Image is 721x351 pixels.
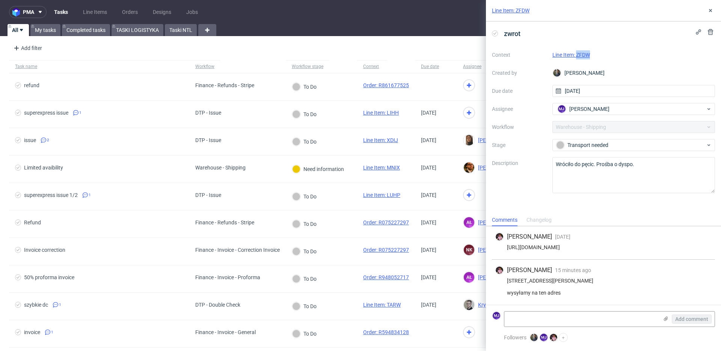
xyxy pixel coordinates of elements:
a: My tasks [30,24,60,36]
button: + [559,333,568,342]
div: Limited avaibility [24,165,63,171]
div: Workflow [195,64,214,70]
div: To Do [292,330,317,338]
a: Orders [118,6,142,18]
span: Due date [421,64,451,70]
textarea: Wróciło do pęcic. Prośba o dyspo. [552,157,715,193]
span: [DATE] [421,192,436,198]
a: Taski NTL [165,24,197,36]
div: To Do [292,138,317,146]
label: Due date [492,86,546,95]
label: Workflow [492,123,546,132]
div: To Do [292,83,317,91]
a: TASKI LOGISTYKA [112,24,163,36]
figcaption: MJ [540,334,548,341]
span: Krystian Gaza [475,302,511,308]
div: [URL][DOMAIN_NAME] [495,244,712,250]
span: Task name [15,64,183,70]
span: [DATE] [421,247,436,253]
div: DTP - Double Check [195,302,240,308]
div: DTP - Issue [195,137,221,143]
div: Finance - Refunds - Stripe [195,82,254,88]
a: Line Item: XDIJ [363,137,398,143]
a: Line Item: TARW [363,302,401,308]
span: [DATE] [421,110,436,116]
img: Aleks Ziemkowski [496,233,503,241]
div: Warehouse - Shipping [195,165,246,171]
a: Order: R594834128 [363,329,409,335]
img: Aleks Ziemkowski [550,334,557,341]
span: [PERSON_NAME] [475,274,518,280]
div: 50% proforma invoice [24,274,74,280]
div: To Do [292,275,317,283]
span: [DATE] [421,165,436,171]
img: Maciej Sobola [530,334,538,341]
a: Order: R075227297 [363,247,409,253]
div: To Do [292,247,317,256]
span: [PERSON_NAME] [475,247,518,253]
div: To Do [292,192,317,201]
div: DTP - Issue [195,192,221,198]
div: Invoice correction [24,247,65,253]
div: Transport needed [556,141,706,149]
div: invoice [24,329,40,335]
div: To Do [292,220,317,228]
div: refund [24,82,39,88]
label: Context [492,50,546,59]
label: Stage [492,141,546,150]
span: 1 [59,302,61,308]
span: 1 [79,110,81,116]
span: 1 [89,192,91,198]
figcaption: AŁ [464,217,474,228]
a: Tasks [50,6,72,18]
span: [PERSON_NAME] [507,266,552,274]
button: pma [9,6,47,18]
figcaption: AŁ [464,272,474,283]
div: To Do [292,302,317,310]
span: 15 minutes ago [555,267,591,273]
a: Designs [148,6,176,18]
div: Need information [292,165,344,173]
span: [PERSON_NAME] [569,105,609,113]
div: Assignee [463,64,481,70]
figcaption: NK [464,245,474,255]
img: Aleks Ziemkowski [496,266,503,274]
div: To Do [292,110,317,118]
img: Krystian Gaza [464,300,474,310]
span: [DATE] [421,302,436,308]
figcaption: MJ [493,312,500,319]
figcaption: MJ [558,105,566,113]
a: Line Item: MNIX [363,165,400,171]
a: Line Items [78,6,112,18]
label: Description [492,159,546,192]
span: 1 [51,329,53,335]
div: Changelog [526,214,552,226]
a: Order: R861677525 [363,82,409,88]
div: szybkie dc [24,302,48,308]
a: Line Item: ZFDW [492,7,529,14]
a: Line Item: LIHH [363,110,399,116]
div: Finance - Invoice - Correction Invoice [195,247,280,253]
a: All [8,24,29,36]
div: [STREET_ADDRESS][PERSON_NAME] wysyłamy na ten adres [495,278,712,296]
img: Maciej Sobola [553,69,561,77]
div: superexpress issue 1/2 [24,192,78,198]
div: Finance - Invoice - General [195,329,256,335]
span: Followers [504,334,526,340]
a: Jobs [182,6,202,18]
span: [PERSON_NAME] [507,233,552,241]
label: Created by [492,68,546,77]
span: zwrot [501,27,523,40]
div: Finance - Invoice - Proforma [195,274,260,280]
div: Finance - Refunds - Stripe [195,219,254,225]
div: [PERSON_NAME] [552,67,715,79]
span: 2 [47,137,49,143]
label: Assignee [492,104,546,113]
span: pma [23,9,34,15]
span: [DATE] [421,137,436,143]
div: Refund [24,219,41,225]
img: logo [12,8,23,17]
img: Matteo Corsico [464,162,474,173]
div: Context [363,64,381,70]
span: [PERSON_NAME] [475,165,518,171]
